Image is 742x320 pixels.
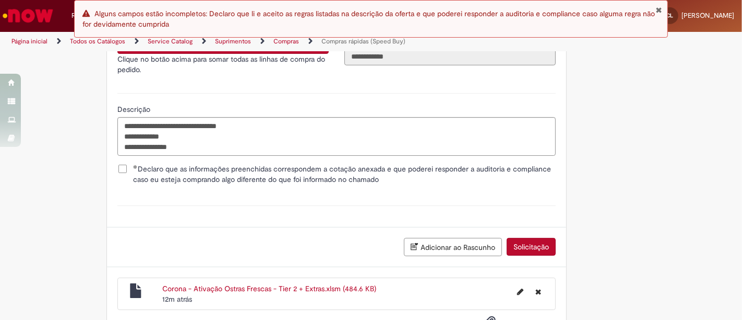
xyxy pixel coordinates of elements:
button: Editar nome de arquivo Corona - Ativação Ostras Frescas - Tier 2 + Extras.xlsm [511,283,530,300]
span: 12m atrás [162,294,192,304]
a: Compras [273,37,299,45]
span: Requisições [71,10,108,21]
a: Service Catalog [148,37,193,45]
span: Descrição [117,105,152,114]
a: Suprimentos [215,37,251,45]
span: Alguns campos estão incompletos: Declaro que li e aceito as regras listadas na descrição da ofert... [82,9,655,29]
button: Fechar Notificação [655,6,662,14]
a: Corona - Ativação Ostras Frescas - Tier 2 + Extras.xlsm (484.6 KB) [162,284,376,293]
span: [PERSON_NAME] [681,11,734,20]
a: Compras rápidas (Speed Buy) [321,37,405,45]
span: Obrigatório Preenchido [133,165,138,169]
a: Todos os Catálogos [70,37,125,45]
input: Valor Total (REAL) [344,48,556,65]
button: Adicionar ao Rascunho [404,238,502,256]
span: CL [667,12,674,19]
time: 30/09/2025 17:54:14 [162,294,192,304]
span: Declaro que as informações preenchidas correspondem a cotação anexada e que poderei responder a a... [133,164,556,185]
p: Clique no botão acima para somar todas as linhas de compra do pedido. [117,54,329,75]
button: Excluir Corona - Ativação Ostras Frescas - Tier 2 + Extras.xlsm [529,283,547,300]
img: ServiceNow [1,5,55,26]
textarea: Descrição [117,117,556,155]
ul: Trilhas de página [8,32,487,51]
a: Página inicial [11,37,47,45]
button: Solicitação [507,238,556,256]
